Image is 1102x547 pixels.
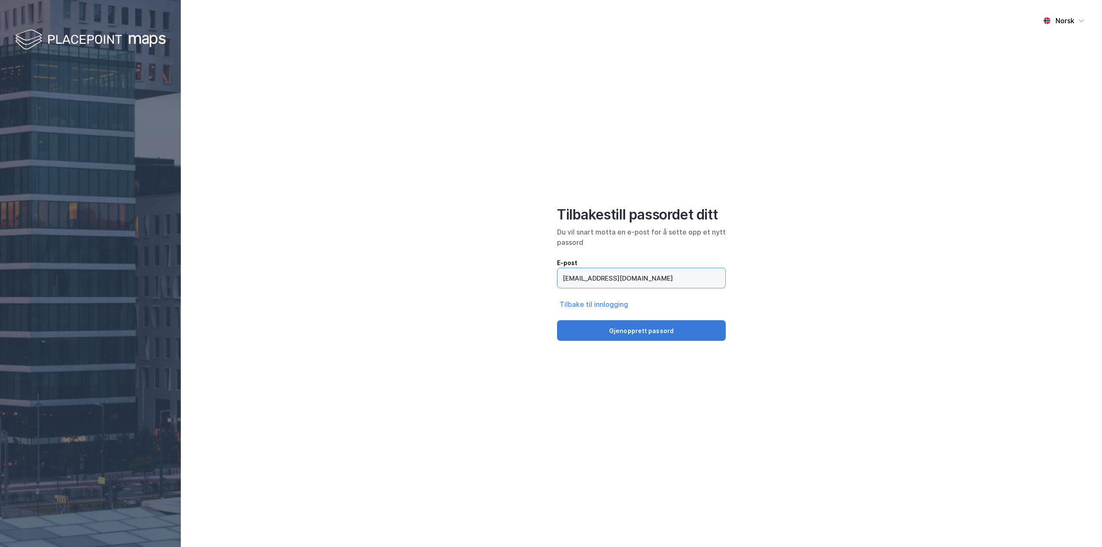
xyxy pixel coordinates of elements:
button: Tilbake til innlogging [557,299,631,310]
div: Kontrollprogram for chat [1059,506,1102,547]
button: Gjenopprett passord [557,320,726,341]
div: E-post [557,258,726,268]
div: Tilbakestill passordet ditt [557,206,726,223]
iframe: Chat Widget [1059,506,1102,547]
div: Du vil snart motta en e-post for å sette opp et nytt passord [557,227,726,247]
img: logo-white.f07954bde2210d2a523dddb988cd2aa7.svg [15,28,166,53]
div: Norsk [1056,15,1074,26]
